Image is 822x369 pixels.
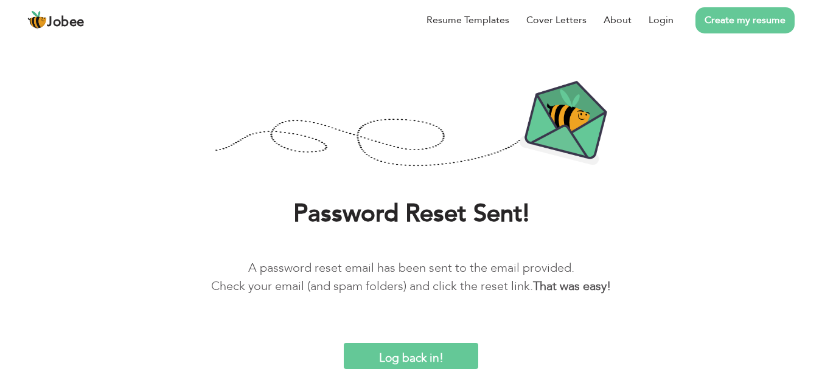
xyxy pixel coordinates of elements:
[344,343,478,369] input: Log back in!
[215,80,608,169] img: Password-Reset-Confirmation.png
[47,16,85,29] span: Jobee
[18,198,804,230] h1: Password Reset Sent!
[427,13,509,27] a: Resume Templates
[604,13,632,27] a: About
[649,13,674,27] a: Login
[18,259,804,295] p: A password reset email has been sent to the email provided. Check your email (and spam folders) a...
[533,278,611,294] b: That was easy!
[27,10,85,30] a: Jobee
[27,10,47,30] img: jobee.io
[526,13,587,27] a: Cover Letters
[695,7,795,33] a: Create my resume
